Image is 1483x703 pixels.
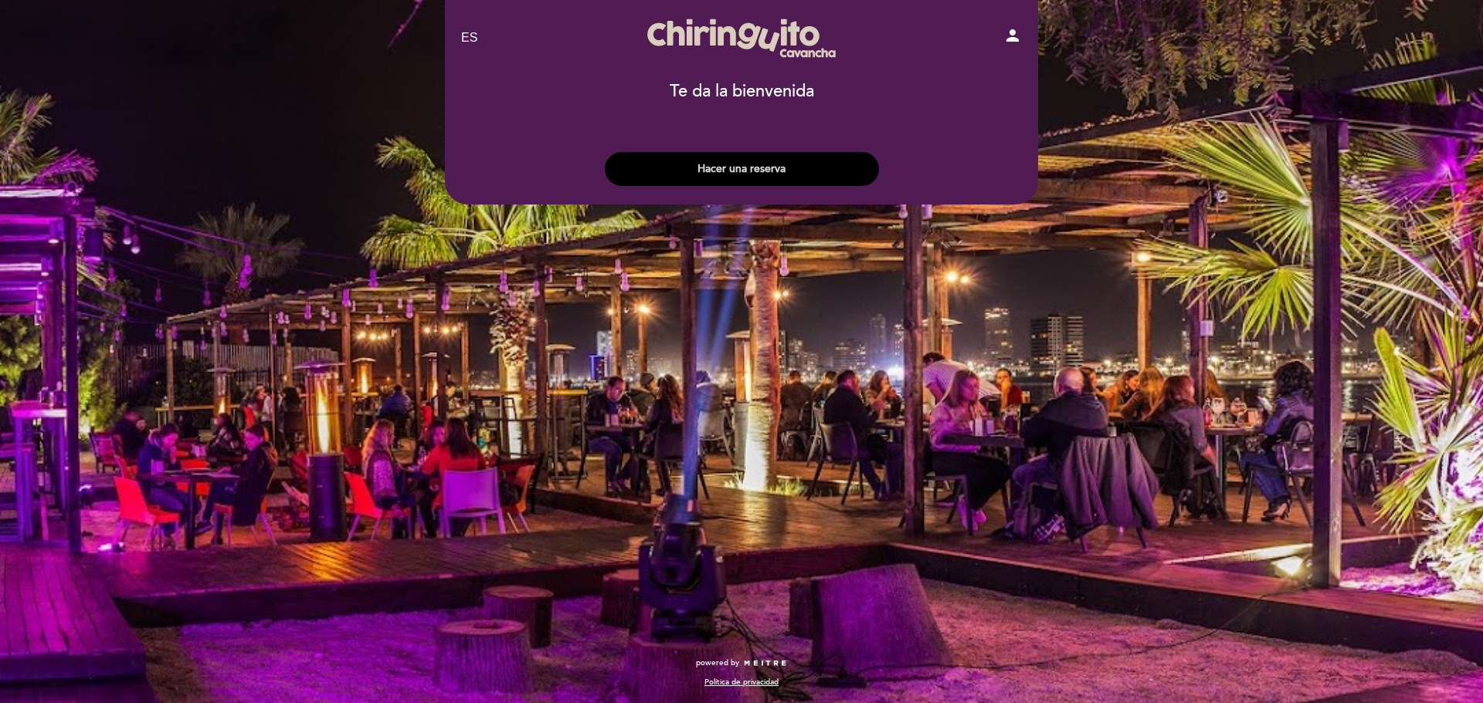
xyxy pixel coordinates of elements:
h1: Te da la bienvenida [670,83,814,101]
button: person [1003,26,1022,50]
span: powered by [696,657,739,668]
i: person [1003,26,1022,45]
a: Chiringuito Cavancha [645,17,838,59]
button: Hacer una reserva [605,152,879,186]
img: MEITRE [743,660,787,668]
a: Política de privacidad [704,677,779,688]
a: powered by [696,657,787,668]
